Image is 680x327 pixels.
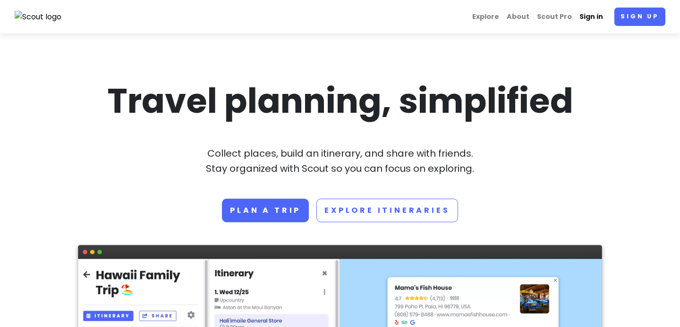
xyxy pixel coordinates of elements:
h1: Travel planning, simplified [78,79,602,123]
a: Scout Pro [533,8,576,26]
a: Explore [468,8,503,26]
a: Sign up [614,8,665,26]
a: Plan a trip [222,199,309,222]
a: Explore Itineraries [316,199,458,222]
img: Scout logo [15,11,62,23]
a: Sign in [576,8,607,26]
p: Collect places, build an itinerary, and share with friends. Stay organized with Scout so you can ... [78,146,602,176]
a: About [503,8,533,26]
